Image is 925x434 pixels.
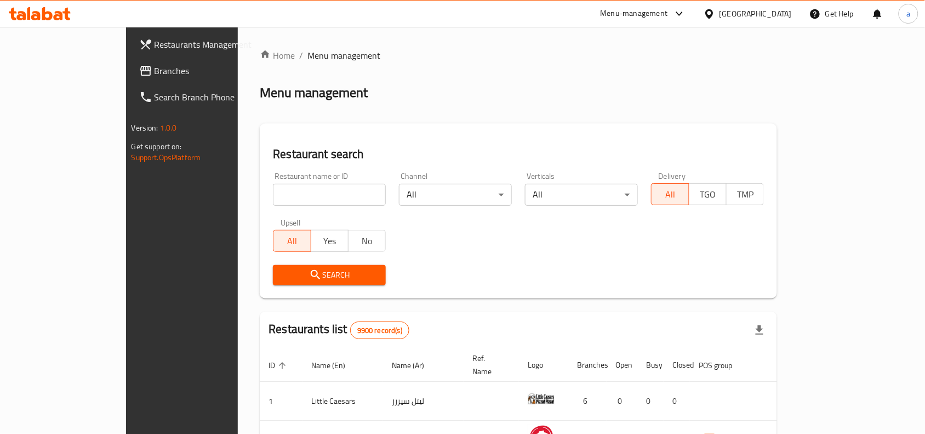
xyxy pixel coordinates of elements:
[130,58,281,84] a: Branches
[299,49,303,62] li: /
[273,265,386,285] button: Search
[383,382,464,421] td: ليتل سيزرز
[269,359,289,372] span: ID
[130,31,281,58] a: Restaurants Management
[694,187,722,202] span: TGO
[568,382,607,421] td: 6
[260,382,302,421] td: 1
[316,233,344,249] span: Yes
[311,359,359,372] span: Name (En)
[746,317,773,343] div: Export file
[525,184,638,206] div: All
[689,183,727,205] button: TGO
[664,348,690,382] th: Closed
[659,172,686,180] label: Delivery
[132,150,201,165] a: Support.OpsPlatform
[699,359,746,372] span: POS group
[568,348,607,382] th: Branches
[132,121,158,135] span: Version:
[656,187,684,202] span: All
[472,352,506,378] span: Ref. Name
[392,359,438,372] span: Name (Ar)
[130,84,281,110] a: Search Branch Phone
[260,84,368,102] h2: Menu management
[637,382,664,421] td: 0
[155,91,272,104] span: Search Branch Phone
[350,322,409,339] div: Total records count
[311,230,349,252] button: Yes
[132,139,182,154] span: Get support on:
[731,187,760,202] span: TMP
[273,146,764,162] h2: Restaurant search
[906,8,910,20] span: a
[351,325,409,336] span: 9900 record(s)
[664,382,690,421] td: 0
[601,7,668,20] div: Menu-management
[160,121,177,135] span: 1.0.0
[637,348,664,382] th: Busy
[651,183,689,205] button: All
[282,268,377,282] span: Search
[307,49,380,62] span: Menu management
[273,184,386,206] input: Search for restaurant name or ID..
[353,233,381,249] span: No
[528,385,555,413] img: Little Caesars
[607,382,637,421] td: 0
[607,348,637,382] th: Open
[260,49,777,62] nav: breadcrumb
[519,348,568,382] th: Logo
[726,183,764,205] button: TMP
[269,321,409,339] h2: Restaurants list
[720,8,792,20] div: [GEOGRAPHIC_DATA]
[348,230,386,252] button: No
[281,219,301,227] label: Upsell
[273,230,311,252] button: All
[278,233,306,249] span: All
[155,38,272,51] span: Restaurants Management
[302,382,383,421] td: Little Caesars
[155,64,272,77] span: Branches
[399,184,512,206] div: All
